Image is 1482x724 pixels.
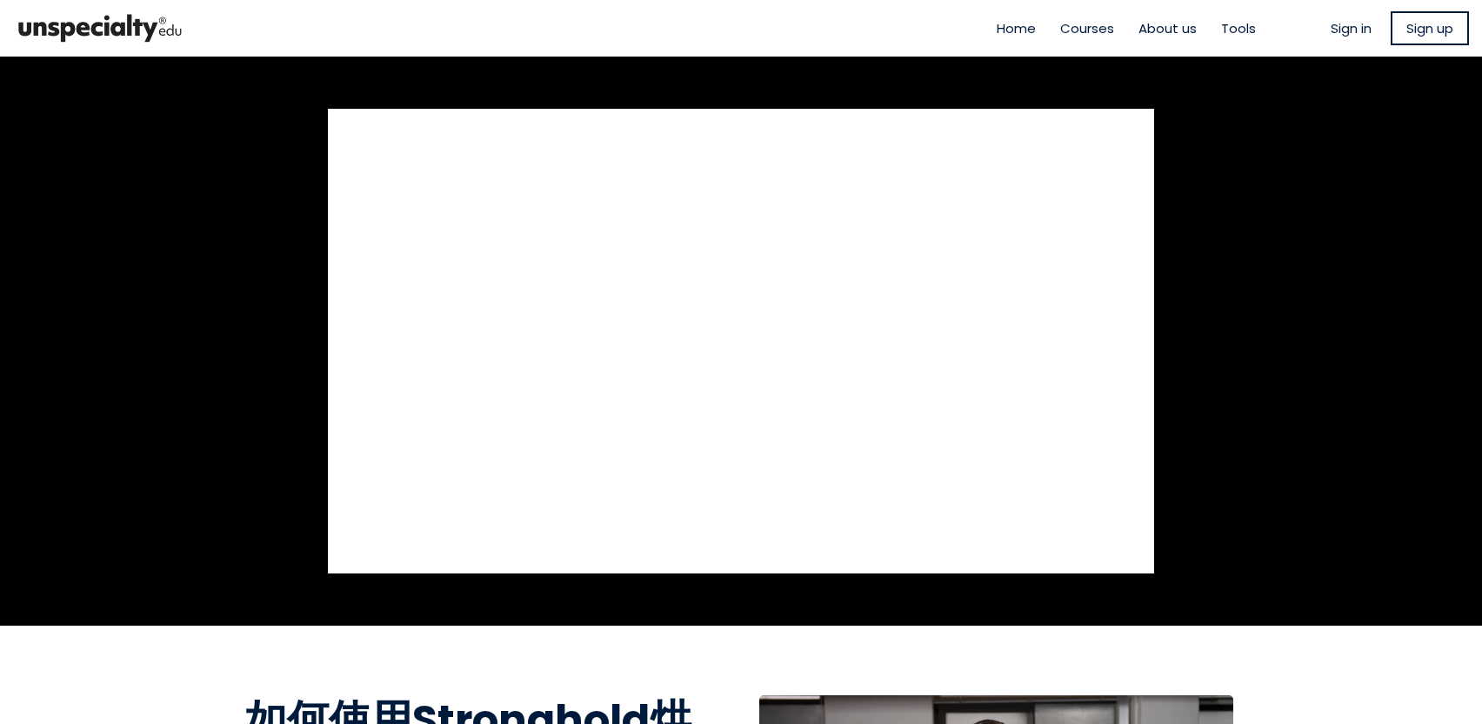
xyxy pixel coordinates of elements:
a: Courses [1060,18,1114,38]
a: Sign up [1391,11,1469,45]
a: Home [997,18,1036,38]
a: Tools [1221,18,1256,38]
a: About us [1138,18,1197,38]
a: Sign in [1331,18,1372,38]
img: bc390a18feecddb333977e298b3a00a1.png [13,7,187,50]
span: Sign up [1406,18,1453,38]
